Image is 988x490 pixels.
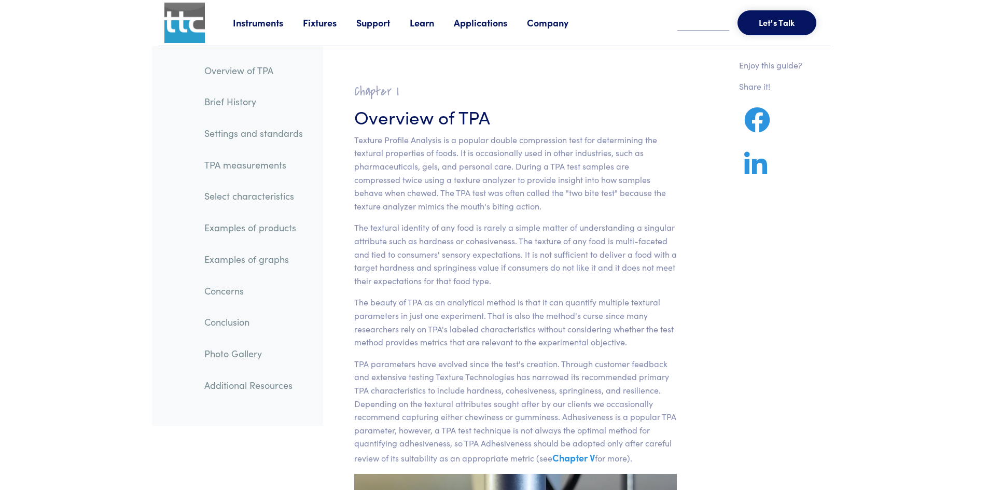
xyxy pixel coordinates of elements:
[354,133,677,213] p: Texture Profile Analysis is a popular double compression test for determining the textural proper...
[196,342,311,366] a: Photo Gallery
[354,357,677,466] p: TPA parameters have evolved since the test's creation. Through customer feedback and extensive te...
[196,279,311,303] a: Concerns
[196,310,311,334] a: Conclusion
[356,16,410,29] a: Support
[196,153,311,177] a: TPA measurements
[164,3,205,43] img: ttc_logo_1x1_v1.0.png
[303,16,356,29] a: Fixtures
[739,164,772,177] a: Share on LinkedIn
[739,80,802,93] p: Share it!
[196,373,311,397] a: Additional Resources
[196,90,311,114] a: Brief History
[233,16,303,29] a: Instruments
[196,247,311,271] a: Examples of graphs
[196,121,311,145] a: Settings and standards
[454,16,527,29] a: Applications
[196,59,311,82] a: Overview of TPA
[527,16,588,29] a: Company
[737,10,816,35] button: Let's Talk
[552,451,595,464] a: Chapter V
[196,216,311,240] a: Examples of products
[739,59,802,72] p: Enjoy this guide?
[354,296,677,348] p: The beauty of TPA as an analytical method is that it can quantify multiple textural parameters in...
[354,104,677,129] h3: Overview of TPA
[196,184,311,208] a: Select characteristics
[354,83,677,100] h2: Chapter I
[410,16,454,29] a: Learn
[354,221,677,287] p: The textural identity of any food is rarely a simple matter of understanding a singular attribute...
